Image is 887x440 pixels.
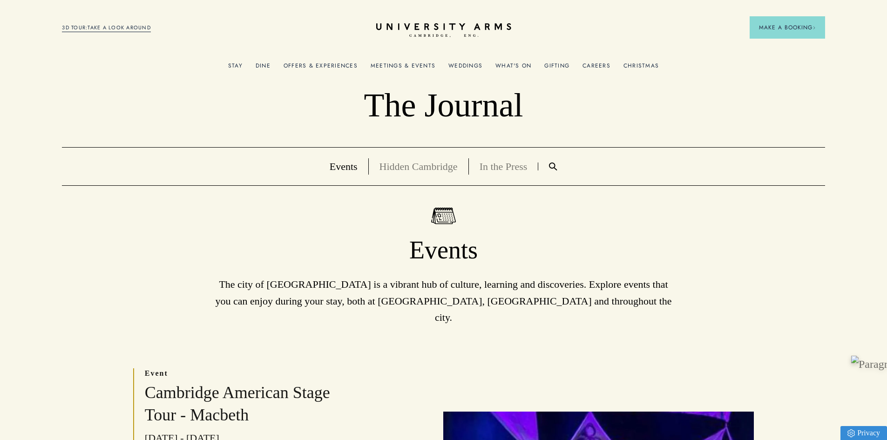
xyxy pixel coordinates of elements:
h1: Events [62,235,825,266]
a: Hidden Cambridge [379,161,458,172]
img: Search [549,162,557,170]
img: Events [431,207,456,224]
a: Dine [256,62,271,74]
a: Christmas [623,62,659,74]
a: In the Press [480,161,528,172]
a: 3D TOUR:TAKE A LOOK AROUND [62,24,151,32]
img: Privacy [847,429,855,437]
a: Careers [582,62,610,74]
p: event [145,368,358,379]
a: Offers & Experiences [284,62,358,74]
a: Meetings & Events [371,62,435,74]
img: Arrow icon [813,26,816,29]
button: Make a BookingArrow icon [750,16,825,39]
a: Search [538,162,568,170]
a: Gifting [544,62,569,74]
span: Make a Booking [759,23,816,32]
p: The city of [GEOGRAPHIC_DATA] is a vibrant hub of culture, learning and discoveries. Explore even... [211,276,677,325]
a: What's On [495,62,531,74]
p: The Journal [62,86,825,126]
a: Events [330,161,358,172]
a: Stay [228,62,243,74]
a: Weddings [448,62,482,74]
a: Privacy [840,426,887,440]
h3: Cambridge American Stage Tour - Macbeth [145,382,358,426]
a: Home [376,23,511,38]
